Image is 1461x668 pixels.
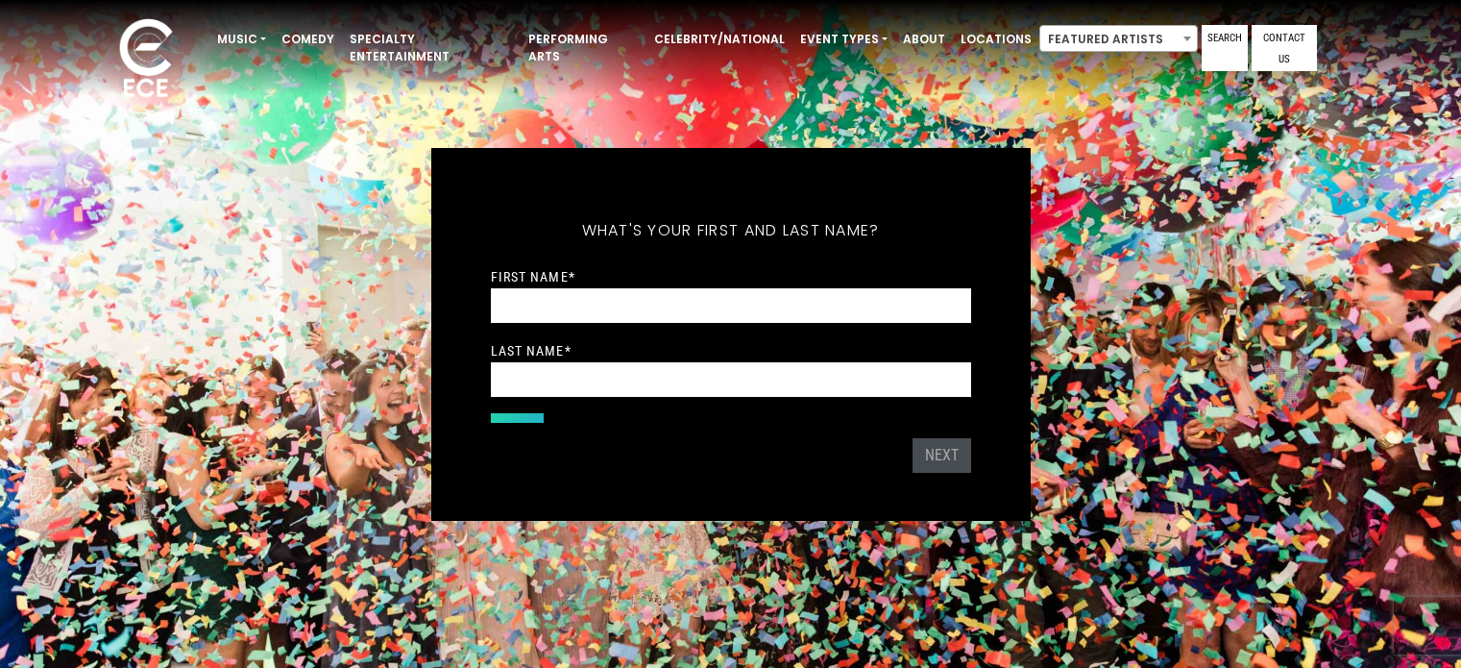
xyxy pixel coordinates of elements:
span: Featured Artists [1039,25,1198,52]
a: Search [1202,25,1248,71]
a: Locations [953,23,1039,56]
a: Performing Arts [521,23,646,73]
a: About [895,23,953,56]
a: Celebrity/National [646,23,792,56]
h5: What's your first and last name? [491,196,971,265]
a: Specialty Entertainment [342,23,521,73]
a: Event Types [792,23,895,56]
a: Music [209,23,274,56]
a: Comedy [274,23,342,56]
label: Last Name [491,342,572,359]
img: ece_new_logo_whitev2-1.png [98,13,194,107]
span: Featured Artists [1040,26,1197,53]
label: First Name [491,268,575,285]
a: Contact Us [1252,25,1317,71]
